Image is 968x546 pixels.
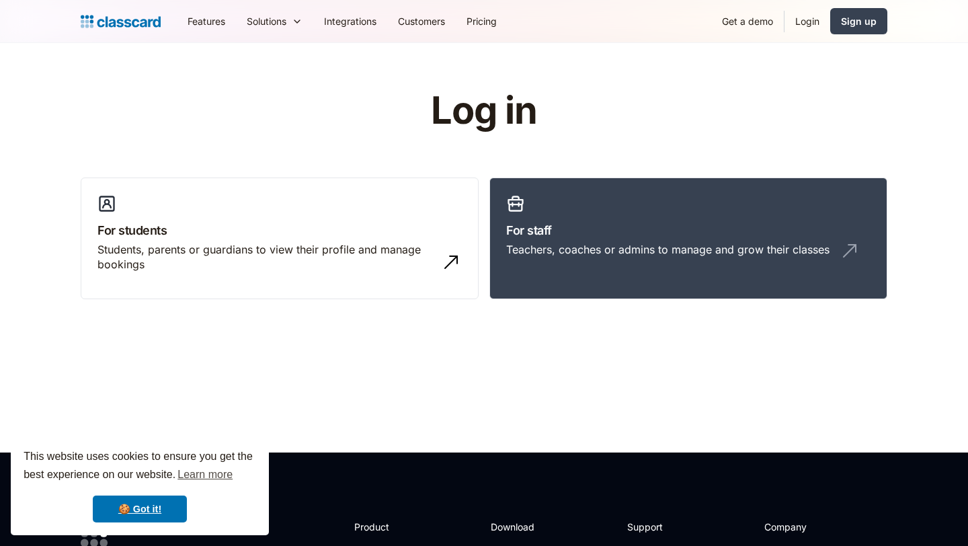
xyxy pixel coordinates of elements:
[97,221,462,239] h3: For students
[489,178,887,300] a: For staffTeachers, coaches or admins to manage and grow their classes
[81,178,479,300] a: For studentsStudents, parents or guardians to view their profile and manage bookings
[784,6,830,36] a: Login
[313,6,387,36] a: Integrations
[11,436,269,535] div: cookieconsent
[177,6,236,36] a: Features
[354,520,426,534] h2: Product
[271,90,698,132] h1: Log in
[97,242,435,272] div: Students, parents or guardians to view their profile and manage bookings
[491,520,546,534] h2: Download
[506,242,830,257] div: Teachers, coaches or admins to manage and grow their classes
[81,12,161,31] a: home
[175,465,235,485] a: learn more about cookies
[506,221,871,239] h3: For staff
[764,520,854,534] h2: Company
[387,6,456,36] a: Customers
[24,448,256,485] span: This website uses cookies to ensure you get the best experience on our website.
[830,8,887,34] a: Sign up
[456,6,508,36] a: Pricing
[247,14,286,28] div: Solutions
[93,496,187,522] a: dismiss cookie message
[236,6,313,36] div: Solutions
[627,520,682,534] h2: Support
[711,6,784,36] a: Get a demo
[841,14,877,28] div: Sign up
